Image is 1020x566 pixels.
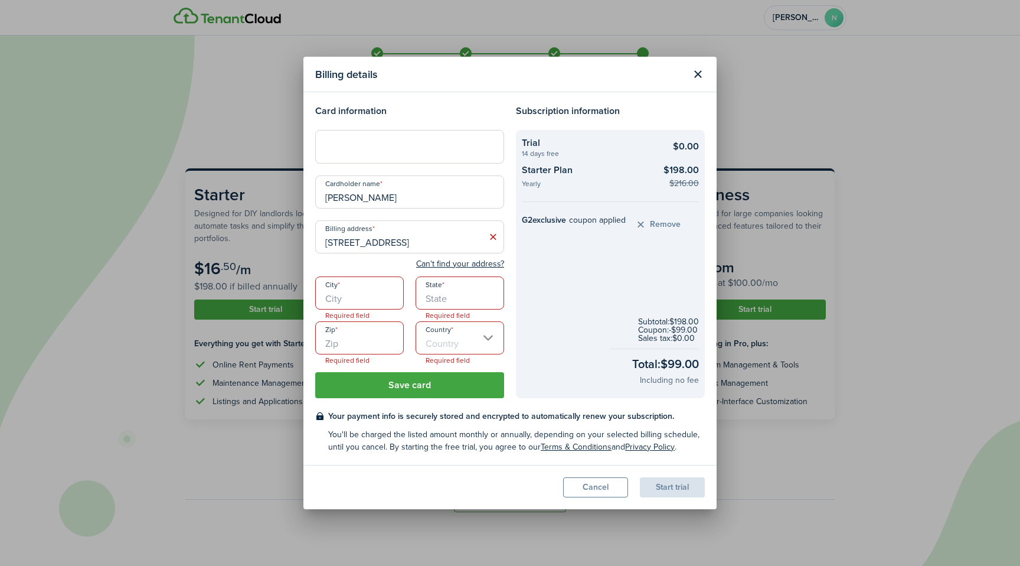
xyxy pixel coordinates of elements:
button: Save card [315,372,504,398]
a: Terms & Conditions [541,441,612,453]
modal-title: Billing details [315,63,685,86]
checkout-summary-item-main-price: $0.00 [673,139,699,154]
strong: G2exclusive [522,214,566,226]
input: City [315,277,404,310]
button: Close modal [688,64,708,84]
checkout-summary-item-description: 14 days free [522,150,655,157]
input: State [416,277,504,310]
button: Cancel [563,477,628,497]
checkout-summary-item-title: Starter Plan [522,163,655,180]
checkout-terms-secondary: You'll be charged the listed amount monthly or annually, depending on your selected billing sched... [328,428,705,453]
h4: Subscription information [516,104,705,118]
button: Can't find your address? [416,258,504,270]
checkout-summary-item-title: Trial [522,136,655,150]
checkout-subtotal-item: Subtotal: $198.00 [638,318,699,326]
span: Required field [416,310,479,321]
checkout-subtotal-item: Coupon: -$99.00 [638,326,699,334]
checkout-terms-main: Your payment info is securely stored and encrypted to automatically renew your subscription. [328,410,705,422]
input: Country [416,321,504,354]
button: Remove [635,218,681,232]
h4: Card information [315,104,504,118]
span: Required field [316,354,379,366]
input: Start typing the address and then select from the dropdown [315,220,504,253]
checkout-total-secondary: Including no fee [640,374,699,386]
span: coupon applied [569,214,626,226]
checkout-summary-item-description: Yearly [522,180,655,190]
a: Privacy Policy [625,441,675,453]
checkout-summary-item-old-price: $216.00 [669,177,699,190]
checkout-summary-item-main-price: $198.00 [663,163,699,177]
span: Required field [416,354,479,366]
checkout-subtotal-item: Sales tax: $0.00 [638,334,699,343]
checkout-total-main: Total: $99.00 [632,355,699,373]
span: Required field [316,310,379,321]
input: Zip [315,321,404,354]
